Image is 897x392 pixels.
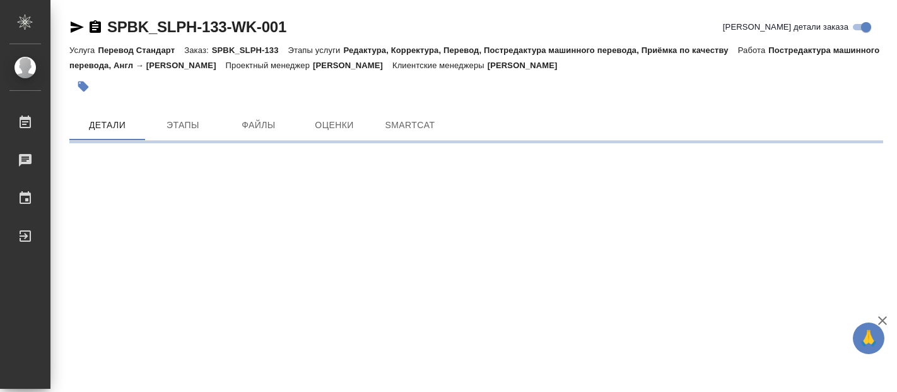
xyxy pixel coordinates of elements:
span: Детали [77,117,138,133]
p: Перевод Стандарт [98,45,184,55]
button: Скопировать ссылку для ЯМессенджера [69,20,85,35]
p: Редактура, Корректура, Перевод, Постредактура машинного перевода, Приёмка по качеству [343,45,737,55]
span: Оценки [304,117,365,133]
p: Клиентские менеджеры [392,61,488,70]
p: Работа [738,45,769,55]
p: Проектный менеджер [226,61,313,70]
span: Файлы [228,117,289,133]
a: SPBK_SLPH-133-WK-001 [107,18,286,35]
p: Услуга [69,45,98,55]
p: Заказ: [184,45,211,55]
span: 🙏 [858,325,879,352]
span: SmartCat [380,117,440,133]
p: SPBK_SLPH-133 [212,45,288,55]
p: [PERSON_NAME] [488,61,567,70]
p: Этапы услуги [288,45,344,55]
button: Добавить тэг [69,73,97,100]
p: [PERSON_NAME] [313,61,392,70]
button: 🙏 [853,323,884,354]
span: [PERSON_NAME] детали заказа [723,21,848,33]
button: Скопировать ссылку [88,20,103,35]
span: Этапы [153,117,213,133]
